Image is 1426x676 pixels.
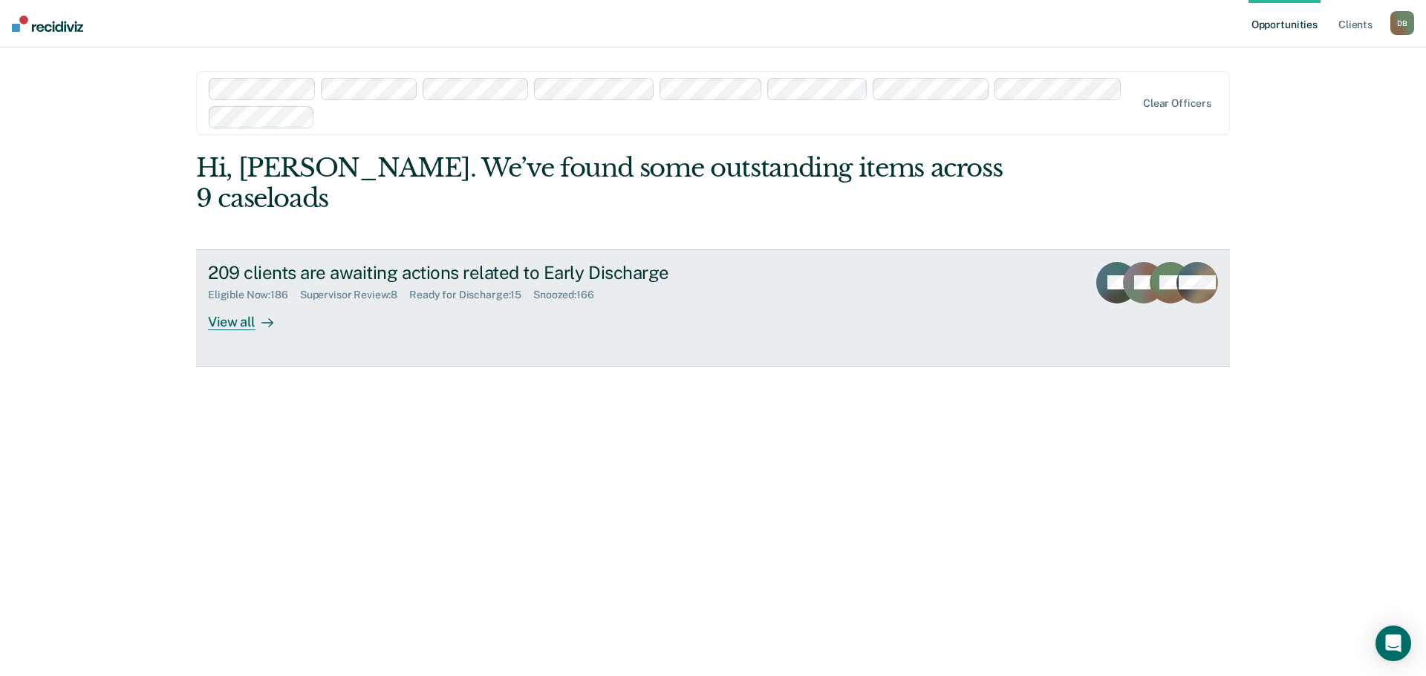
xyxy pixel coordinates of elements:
div: Open Intercom Messenger [1375,626,1411,661]
div: Snoozed : 166 [533,289,606,301]
div: Supervisor Review : 8 [300,289,409,301]
div: D B [1390,11,1414,35]
div: Clear officers [1143,97,1211,110]
div: Hi, [PERSON_NAME]. We’ve found some outstanding items across 9 caseloads [196,153,1023,214]
button: DB [1390,11,1414,35]
div: Eligible Now : 186 [208,289,300,301]
div: View all [208,301,291,330]
a: 209 clients are awaiting actions related to Early DischargeEligible Now:186Supervisor Review:8Rea... [196,249,1230,367]
div: Ready for Discharge : 15 [409,289,533,301]
div: 209 clients are awaiting actions related to Early Discharge [208,262,729,283]
img: Recidiviz [12,16,83,32]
